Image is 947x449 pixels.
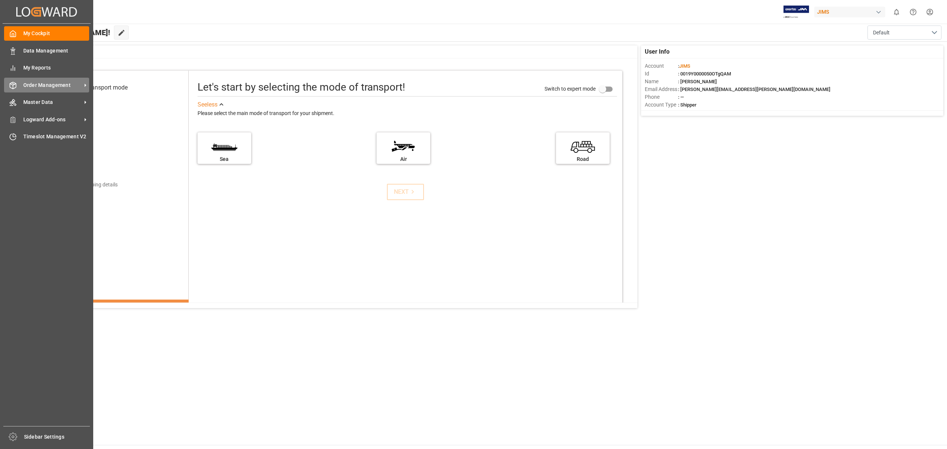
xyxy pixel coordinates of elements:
div: Air [380,155,427,163]
div: NEXT [394,188,417,196]
span: : [678,63,690,69]
span: My Reports [23,64,90,72]
span: Switch to expert mode [545,86,596,92]
div: JIMS [814,7,885,17]
div: Add shipping details [71,181,118,189]
span: Data Management [23,47,90,55]
span: Phone [645,93,678,101]
span: : — [678,94,684,100]
span: Id [645,70,678,78]
div: Sea [201,155,247,163]
span: My Cockpit [23,30,90,37]
span: Master Data [23,98,82,106]
span: Sidebar Settings [24,433,90,441]
button: NEXT [387,184,424,200]
div: Let's start by selecting the mode of transport! [198,80,405,95]
span: : 0019Y0000050OTgQAM [678,71,731,77]
a: My Cockpit [4,26,89,41]
span: Account [645,62,678,70]
span: User Info [645,47,670,56]
span: : [PERSON_NAME][EMAIL_ADDRESS][PERSON_NAME][DOMAIN_NAME] [678,87,830,92]
button: JIMS [814,5,888,19]
a: Timeslot Management V2 [4,129,89,144]
a: Data Management [4,43,89,58]
span: Email Address [645,85,678,93]
button: show 0 new notifications [888,4,905,20]
span: : Shipper [678,102,697,108]
span: Order Management [23,81,82,89]
span: Default [873,29,890,37]
span: Logward Add-ons [23,116,82,124]
div: Select transport mode [70,83,128,92]
a: My Reports [4,61,89,75]
button: Help Center [905,4,921,20]
span: : [PERSON_NAME] [678,79,717,84]
div: See less [198,100,218,109]
span: Name [645,78,678,85]
img: Exertis%20JAM%20-%20Email%20Logo.jpg_1722504956.jpg [783,6,809,18]
button: open menu [867,26,941,40]
div: Road [560,155,606,163]
div: Please select the main mode of transport for your shipment. [198,109,617,118]
span: Account Type [645,101,678,109]
span: Timeslot Management V2 [23,133,90,141]
span: JIMS [679,63,690,69]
